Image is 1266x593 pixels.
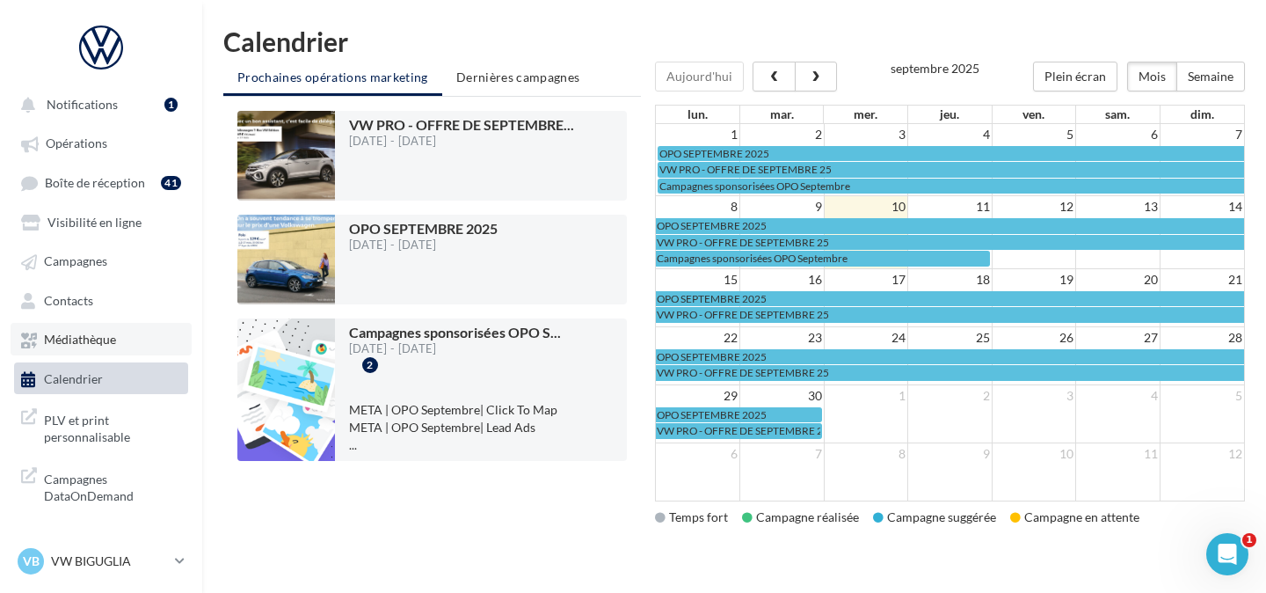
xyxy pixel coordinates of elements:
td: 20 [1076,268,1160,290]
span: VW PRO - OFFRE DE SEPTEMBRE 25 [657,236,829,249]
div: 1 [164,98,178,112]
a: Campagnes sponsorisées OPO Septembre [658,179,1244,194]
a: OPO SEPTEMBRE 2025 [656,407,822,422]
span: Visibilité en ligne [47,215,142,230]
span: Campagnes [44,254,107,269]
div: [DATE] - [DATE] [349,343,561,355]
a: Médiathèque [11,323,192,355]
a: Visibilité en ligne [11,206,192,238]
td: 8 [656,196,740,218]
td: 1 [656,124,740,145]
span: OPO SEPTEMBRE 2025 [657,408,767,421]
span: Campagnes DataOnDemand [44,467,181,505]
td: 30 [739,384,824,406]
h2: septembre 2025 [891,62,979,75]
p: VW BIGUGLIA [51,553,168,570]
td: 13 [1076,196,1160,218]
a: Contacts [11,284,192,316]
span: Campagnes sponsorisées OPO S [349,324,561,340]
span: OPO SEPTEMBRE 2025 [657,219,767,232]
td: 14 [1160,196,1244,218]
span: Opérations [46,136,107,151]
a: Opérations [11,127,192,158]
button: Plein écran [1033,62,1117,92]
a: VW PRO - OFFRE DE SEPTEMBRE 25 [656,365,1244,380]
a: VW PRO - OFFRE DE SEPTEMBRE 25 [656,307,1244,322]
a: OPO SEPTEMBRE 2025 [658,146,1244,161]
th: lun. [656,106,740,123]
span: OPO SEPTEMBRE 2025 [657,292,767,305]
th: sam. [1076,106,1160,123]
button: Aujourd'hui [655,62,744,92]
td: 10 [824,196,908,218]
td: 15 [656,268,740,290]
td: 9 [739,196,824,218]
th: mer. [824,106,908,123]
span: Boîte de réception [45,175,145,190]
td: 4 [908,124,993,145]
td: 12 [992,196,1076,218]
a: OPO SEPTEMBRE 2025 [656,218,1244,233]
button: Notifications 1 [11,88,185,120]
div: 41 [161,176,181,190]
td: 11 [908,196,993,218]
span: Prochaines opérations marketing [237,70,428,84]
span: Contacts [44,293,93,308]
span: Campagnes sponsorisées OPO Septembre [659,179,850,193]
span: Notifications [47,97,118,112]
span: ... [349,437,357,452]
a: Boîte de réception41 [11,166,192,199]
td: 23 [739,326,824,348]
a: VW PRO - OFFRE DE SEPTEMBRE 25 [658,162,1244,177]
td: 17 [824,268,908,290]
span: Calendrier [44,371,103,386]
a: Calendrier [11,362,192,394]
td: 10 [992,443,1076,465]
td: 24 [824,326,908,348]
td: 4 [1076,384,1160,406]
a: VB VW BIGUGLIA [14,545,188,578]
td: 5 [1160,384,1244,406]
td: 18 [908,268,993,290]
button: Mois [1127,62,1177,92]
td: 28 [1160,326,1244,348]
td: 7 [1160,124,1244,145]
li: META | OPO Septembre| Lead Ads [349,419,613,436]
th: mar. [739,106,824,123]
td: 21 [1160,268,1244,290]
th: jeu. [908,106,993,123]
td: 8 [824,443,908,465]
td: 9 [908,443,993,465]
a: Campagnes DataOnDemand [11,460,192,512]
td: 7 [739,443,824,465]
td: 5 [992,124,1076,145]
td: 29 [656,384,740,406]
td: 19 [992,268,1076,290]
iframe: Intercom live chat [1206,533,1248,575]
span: VW PRO - OFFRE DE SEPTEMBRE 25 [657,308,829,321]
a: Campagnes sponsorisées OPO Septembre [656,251,990,266]
a: VW PRO - OFFRE DE SEPTEMBRE 25 [656,423,822,438]
button: Semaine [1176,62,1245,92]
td: 22 [656,326,740,348]
a: OPO SEPTEMBRE 2025 [656,291,1244,306]
a: PLV et print personnalisable [11,401,192,453]
li: META | OPO Septembre| Click To Map [349,401,613,419]
div: [DATE] - [DATE] [349,135,574,147]
span: Dernières campagnes [456,70,580,84]
td: 26 [992,326,1076,348]
a: OPO SEPTEMBRE 2025 [656,349,1244,364]
th: dim. [1160,106,1244,123]
span: ... [564,116,574,133]
td: 1 [824,384,908,406]
h1: Calendrier [223,28,1245,55]
td: 16 [739,268,824,290]
span: VW PRO - OFFRE DE SEPTEMBRE [349,116,574,133]
th: ven. [992,106,1076,123]
td: 12 [1160,443,1244,465]
span: VW PRO - OFFRE DE SEPTEMBRE 25 [659,163,832,176]
td: 2 [908,384,993,406]
a: VW PRO - OFFRE DE SEPTEMBRE 25 [656,235,1244,250]
td: 2 [739,124,824,145]
div: Temps fort [655,509,728,526]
